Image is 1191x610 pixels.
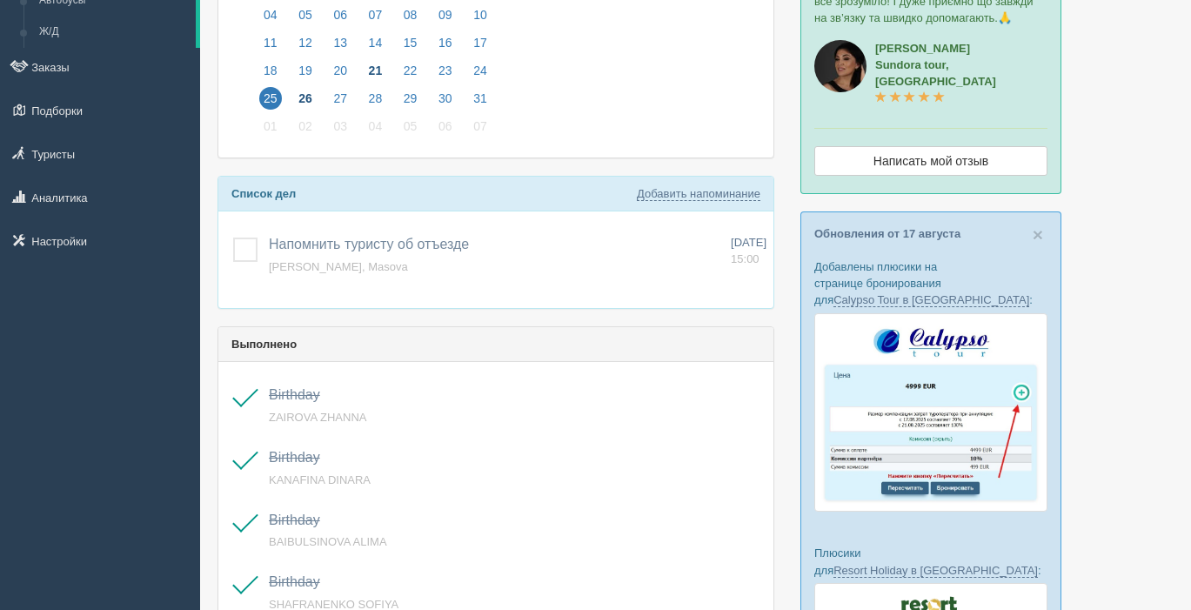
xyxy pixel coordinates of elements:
[464,89,492,117] a: 31
[434,31,457,54] span: 16
[469,3,492,26] span: 10
[429,5,462,33] a: 09
[269,450,320,465] a: Birthday
[394,61,427,89] a: 22
[269,237,469,251] a: Напомнить туристу об отъезде
[469,59,492,82] span: 24
[259,115,282,137] span: 01
[329,31,351,54] span: 13
[365,59,387,82] span: 21
[254,61,287,89] a: 18
[254,117,287,144] a: 01
[875,42,996,104] a: [PERSON_NAME]Sundora tour, [GEOGRAPHIC_DATA]
[429,33,462,61] a: 16
[469,87,492,110] span: 31
[289,5,322,33] a: 05
[254,5,287,33] a: 04
[324,117,357,144] a: 03
[1033,225,1043,245] span: ×
[289,89,322,117] a: 26
[464,61,492,89] a: 24
[324,61,357,89] a: 20
[814,227,960,240] a: Обновления от 17 августа
[814,313,1047,513] img: calypso-tour-proposal-crm-for-travel-agency.jpg
[399,3,422,26] span: 08
[434,87,457,110] span: 30
[399,31,422,54] span: 15
[269,411,366,424] a: ZAIROVA ZHANNA
[269,387,320,402] a: Birthday
[429,89,462,117] a: 30
[464,33,492,61] a: 17
[637,187,760,201] a: Добавить напоминание
[394,5,427,33] a: 08
[254,33,287,61] a: 11
[833,293,1029,307] a: Calypso Tour в [GEOGRAPHIC_DATA]
[394,117,427,144] a: 05
[833,564,1038,578] a: Resort Holiday в [GEOGRAPHIC_DATA]
[814,146,1047,176] a: Написать мой отзыв
[359,117,392,144] a: 04
[359,61,392,89] a: 21
[259,3,282,26] span: 04
[269,260,408,273] a: [PERSON_NAME], Masova
[399,115,422,137] span: 05
[399,87,422,110] span: 29
[329,3,351,26] span: 06
[399,59,422,82] span: 22
[394,89,427,117] a: 29
[294,115,317,137] span: 02
[324,89,357,117] a: 27
[464,5,492,33] a: 10
[289,33,322,61] a: 12
[259,31,282,54] span: 11
[359,5,392,33] a: 07
[259,59,282,82] span: 18
[359,33,392,61] a: 14
[469,31,492,54] span: 17
[269,513,320,527] a: Birthday
[31,17,196,48] a: Ж/Д
[329,115,351,137] span: 03
[289,61,322,89] a: 19
[429,117,462,144] a: 06
[259,87,282,110] span: 25
[269,473,371,486] a: KANAFINA DINARA
[324,5,357,33] a: 06
[269,535,387,548] a: BAIBULSINOVA ALIMA
[329,59,351,82] span: 20
[731,252,759,265] span: 15:00
[434,115,457,137] span: 06
[731,236,766,249] span: [DATE]
[254,89,287,117] a: 25
[394,33,427,61] a: 15
[469,115,492,137] span: 07
[365,31,387,54] span: 14
[365,87,387,110] span: 28
[269,574,320,589] a: Birthday
[231,187,296,200] b: Список дел
[731,235,766,267] a: [DATE] 15:00
[294,31,317,54] span: 12
[359,89,392,117] a: 28
[324,33,357,61] a: 13
[294,3,317,26] span: 05
[814,258,1047,308] p: Добавлены плюсики на странице бронирования для :
[434,59,457,82] span: 23
[429,61,462,89] a: 23
[434,3,457,26] span: 09
[365,115,387,137] span: 04
[289,117,322,144] a: 02
[1033,225,1043,244] button: Close
[329,87,351,110] span: 27
[294,87,317,110] span: 26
